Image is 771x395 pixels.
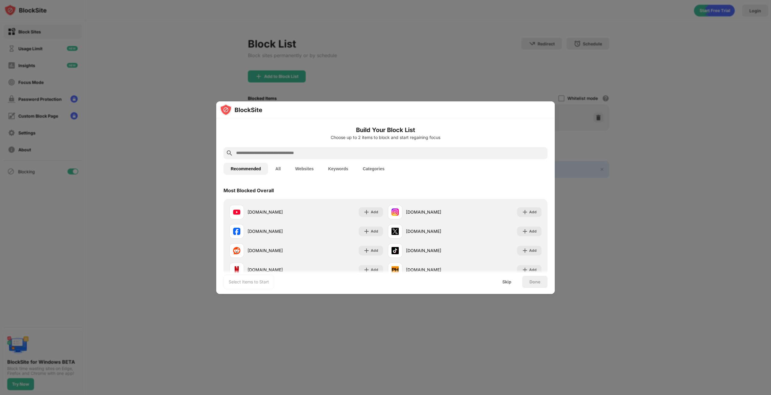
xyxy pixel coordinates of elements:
[371,209,378,215] div: Add
[248,267,306,273] div: [DOMAIN_NAME]
[529,209,537,215] div: Add
[268,163,288,175] button: All
[355,163,392,175] button: Categories
[406,247,465,254] div: [DOMAIN_NAME]
[288,163,321,175] button: Websites
[529,279,540,284] div: Done
[226,150,233,157] img: search.svg
[406,209,465,215] div: [DOMAIN_NAME]
[223,163,268,175] button: Recommended
[371,248,378,254] div: Add
[529,248,537,254] div: Add
[392,228,399,235] img: favicons
[223,187,274,193] div: Most Blocked Overall
[392,208,399,216] img: favicons
[248,228,306,234] div: [DOMAIN_NAME]
[229,279,269,285] div: Select Items to Start
[371,228,378,234] div: Add
[529,228,537,234] div: Add
[223,125,548,134] h6: Build Your Block List
[371,267,378,273] div: Add
[406,228,465,234] div: [DOMAIN_NAME]
[233,247,240,254] img: favicons
[392,247,399,254] img: favicons
[502,279,511,284] div: Skip
[392,266,399,273] img: favicons
[248,247,306,254] div: [DOMAIN_NAME]
[233,266,240,273] img: favicons
[248,209,306,215] div: [DOMAIN_NAME]
[233,228,240,235] img: favicons
[233,208,240,216] img: favicons
[406,267,465,273] div: [DOMAIN_NAME]
[529,267,537,273] div: Add
[223,135,548,140] div: Choose up to 2 items to block and start regaining focus
[321,163,355,175] button: Keywords
[220,104,262,116] img: logo-blocksite.svg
